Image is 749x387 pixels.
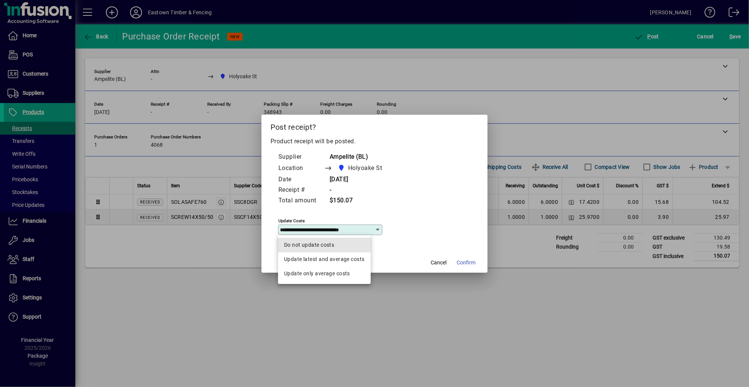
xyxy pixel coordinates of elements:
[426,256,451,270] button: Cancel
[284,255,365,263] div: Update latest and average costs
[348,164,382,173] span: Holyoake St
[278,196,324,206] td: Total amount
[324,152,397,162] td: Ampelite (BL)
[278,185,324,196] td: Receipt #
[324,175,397,185] td: [DATE]
[284,270,365,278] div: Update only average costs
[278,252,371,267] mat-option: Update latest and average costs
[278,162,324,175] td: Location
[324,196,397,206] td: $150.07
[284,241,365,249] div: Do not update costs
[278,267,371,281] mat-option: Update only average costs
[278,152,324,162] td: Supplier
[454,256,478,270] button: Confirm
[336,163,385,173] span: Holyoake St
[278,238,371,252] mat-option: Do not update costs
[324,185,397,196] td: -
[278,175,324,185] td: Date
[457,259,475,267] span: Confirm
[261,115,488,137] h2: Post receipt?
[431,259,446,267] span: Cancel
[278,218,305,223] mat-label: Update costs
[271,137,478,146] p: Product receipt will be posted.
